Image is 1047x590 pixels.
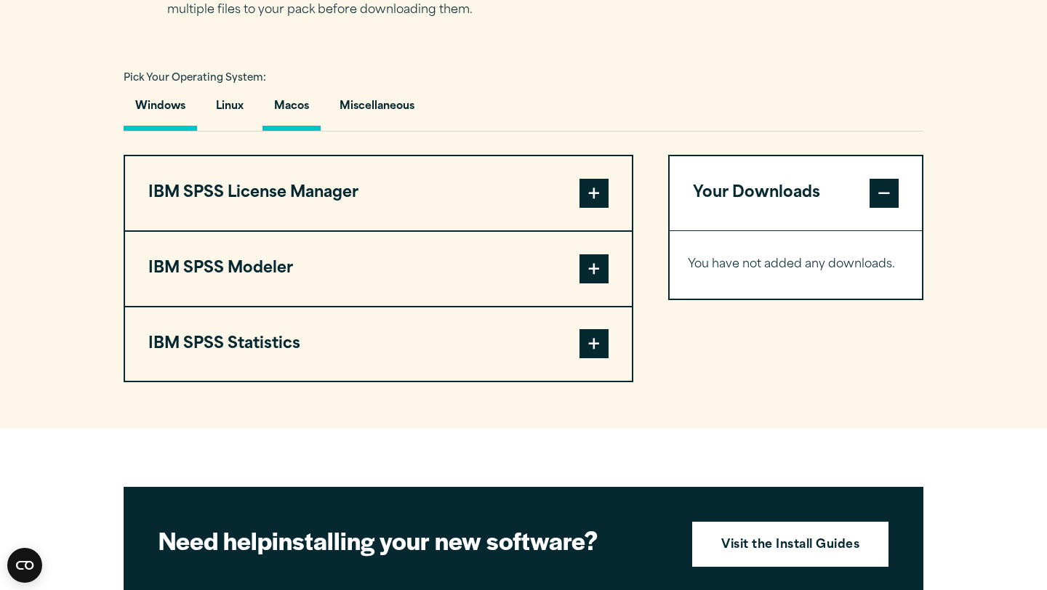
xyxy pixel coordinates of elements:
a: Visit the Install Guides [692,522,888,567]
div: Your Downloads [670,230,922,299]
button: Open CMP widget [7,548,42,583]
button: Your Downloads [670,156,922,230]
button: Windows [124,89,197,131]
button: IBM SPSS Statistics [125,307,632,381]
button: IBM SPSS Modeler [125,232,632,306]
button: Macos [262,89,321,131]
h2: installing your new software? [159,524,667,557]
strong: Need help [159,522,272,557]
button: Miscellaneous [328,89,426,131]
button: IBM SPSS License Manager [125,156,632,230]
span: Pick Your Operating System: [124,73,266,83]
button: Linux [204,89,255,131]
strong: Visit the Install Guides [721,536,859,555]
p: You have not added any downloads. [688,254,904,275]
